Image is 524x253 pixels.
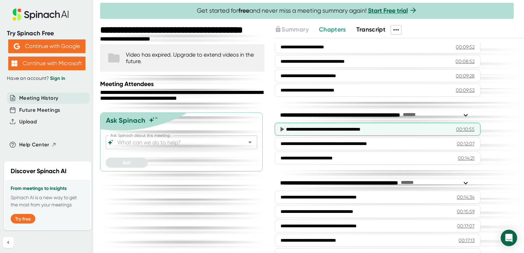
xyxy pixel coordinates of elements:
[238,7,249,14] b: free
[3,237,14,248] button: Collapse sidebar
[197,7,417,15] span: Get started for and never miss a meeting summary again!
[8,57,85,70] button: Continue with Microsoft
[19,141,57,149] button: Help Center
[356,25,386,34] button: Transcript
[368,7,408,14] a: Start Free trial
[457,194,475,201] div: 00:14:34
[356,26,386,33] span: Transcript
[275,25,308,34] button: Summary
[455,58,475,65] div: 00:08:52
[458,237,475,244] div: 00:17:13
[456,72,475,79] div: 00:09:28
[11,214,35,224] button: Try free
[282,26,308,33] span: Summary
[106,116,145,124] div: Ask Spinach
[457,222,475,229] div: 00:17:07
[319,26,346,33] span: Chapters
[11,194,85,208] p: Spinach AI is a new way to get the most from your meetings
[126,51,258,64] div: Video has expired. Upgrade to extend videos in the future.
[456,87,475,94] div: 00:09:52
[456,126,475,133] div: 00:10:55
[8,39,85,53] button: Continue with Google
[456,44,475,50] div: 00:09:52
[7,29,86,37] div: Try Spinach Free
[245,137,255,147] button: Open
[11,186,85,191] h3: From meetings to insights
[19,94,58,102] button: Meeting History
[50,75,65,81] a: Sign in
[100,80,266,88] div: Meeting Attendees
[19,106,60,114] button: Future Meetings
[19,118,37,126] button: Upload
[19,141,49,149] span: Help Center
[501,230,517,246] div: Open Intercom Messenger
[116,137,235,147] input: What can we do to help?
[319,25,346,34] button: Chapters
[458,155,475,161] div: 00:14:21
[14,43,20,49] img: Aehbyd4JwY73AAAAAElFTkSuQmCC
[457,208,475,215] div: 00:15:59
[7,75,86,82] div: Have an account?
[457,140,475,147] div: 00:12:07
[123,160,131,166] span: Ask
[106,158,148,168] button: Ask
[11,167,67,176] h2: Discover Spinach AI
